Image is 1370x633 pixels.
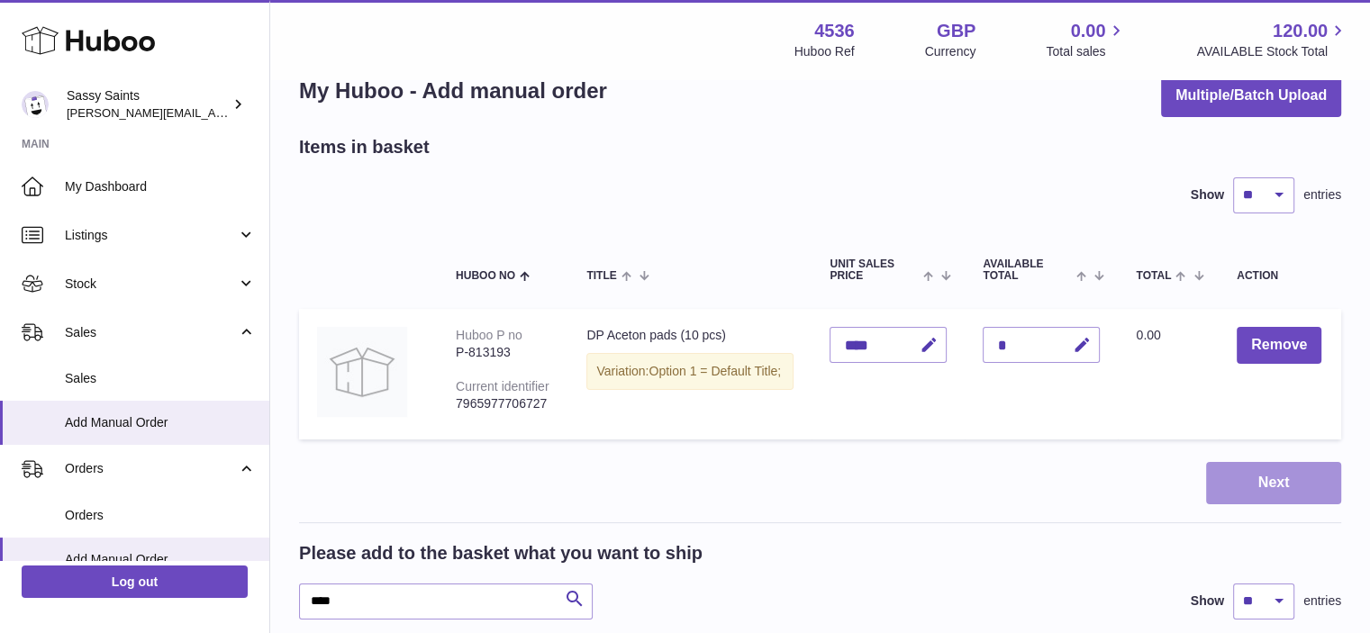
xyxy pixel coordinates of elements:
[1196,19,1348,60] a: 120.00 AVAILABLE Stock Total
[299,135,430,159] h2: Items in basket
[65,460,237,477] span: Orders
[67,87,229,122] div: Sassy Saints
[794,43,855,60] div: Huboo Ref
[456,379,549,393] div: Current identifier
[299,541,703,565] h2: Please add to the basket what you want to ship
[1303,186,1341,203] span: entries
[65,370,256,387] span: Sales
[830,258,919,282] span: Unit Sales Price
[649,364,781,378] span: Option 1 = Default Title;
[456,328,522,342] div: Huboo P no
[22,91,49,118] img: ramey@sassysaints.com
[456,270,515,282] span: Huboo no
[1237,327,1321,364] button: Remove
[1303,592,1341,610] span: entries
[65,414,256,431] span: Add Manual Order
[65,324,237,341] span: Sales
[1161,75,1341,117] button: Multiple/Batch Upload
[814,19,855,43] strong: 4536
[1046,19,1126,60] a: 0.00 Total sales
[1191,186,1224,203] label: Show
[65,551,256,568] span: Add Manual Order
[1136,328,1160,342] span: 0.00
[65,227,237,244] span: Listings
[925,43,976,60] div: Currency
[22,565,248,598] a: Log out
[456,395,550,412] div: 7965977706727
[983,258,1072,282] span: AVAILABLE Total
[1071,19,1106,43] span: 0.00
[586,353,794,390] div: Variation:
[1273,19,1328,43] span: 120.00
[317,327,407,417] img: DP Aceton pads (10 pcs)
[586,270,616,282] span: Title
[65,507,256,524] span: Orders
[1136,270,1171,282] span: Total
[65,276,237,293] span: Stock
[1206,462,1341,504] button: Next
[1046,43,1126,60] span: Total sales
[1191,592,1224,610] label: Show
[65,178,256,195] span: My Dashboard
[568,309,812,439] td: DP Aceton pads (10 pcs)
[937,19,975,43] strong: GBP
[1196,43,1348,60] span: AVAILABLE Stock Total
[299,77,607,105] h1: My Huboo - Add manual order
[456,344,550,361] div: P-813193
[1237,270,1323,282] div: Action
[67,105,361,120] span: [PERSON_NAME][EMAIL_ADDRESS][DOMAIN_NAME]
